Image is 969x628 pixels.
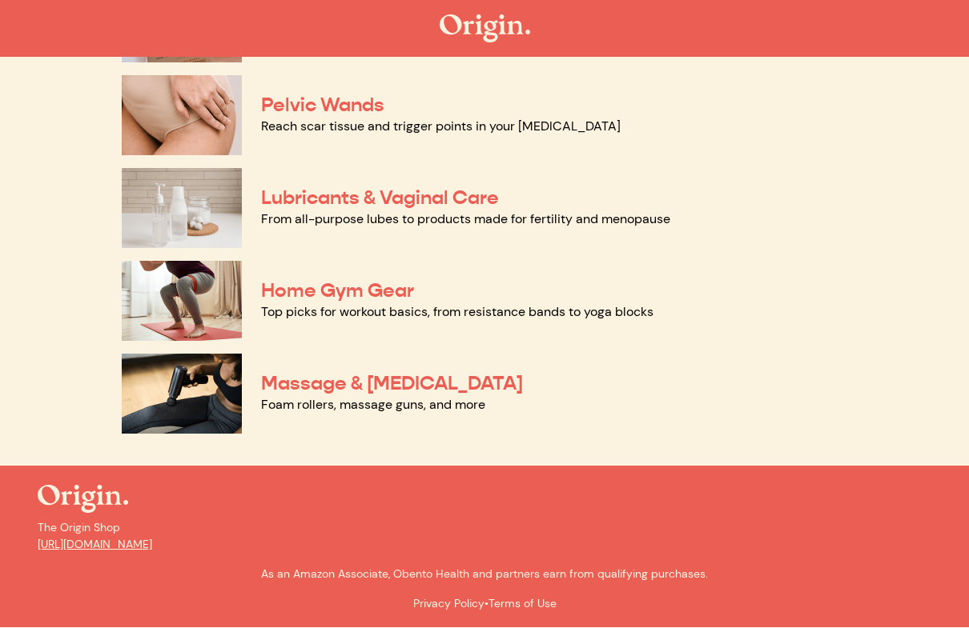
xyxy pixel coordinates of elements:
a: Terms of Use [489,597,557,611]
img: Massage & Myofascial Release [122,354,242,434]
img: The Origin Shop [38,486,128,514]
p: As an Amazon Associate, Obento Health and partners earn from qualifying purchases. [38,566,931,583]
a: Privacy Policy [413,597,484,611]
p: The Origin Shop [38,520,931,554]
a: Foam rollers, massage guns, and more [261,397,485,414]
a: Home Gym Gear [261,279,414,303]
a: Massage & [MEDICAL_DATA] [261,372,523,396]
img: Lubricants & Vaginal Care [122,169,242,249]
a: From all-purpose lubes to products made for fertility and menopause [261,211,670,228]
img: Pelvic Wands [122,76,242,156]
a: [URL][DOMAIN_NAME] [38,538,152,552]
a: Pelvic Wands [261,94,384,118]
a: Reach scar tissue and trigger points in your [MEDICAL_DATA] [261,118,621,135]
img: Home Gym Gear [122,262,242,342]
a: Top picks for workout basics, from resistance bands to yoga blocks [261,304,653,321]
img: The Origin Shop [440,15,530,43]
p: • [38,596,931,613]
a: Lubricants & Vaginal Care [261,186,499,210]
